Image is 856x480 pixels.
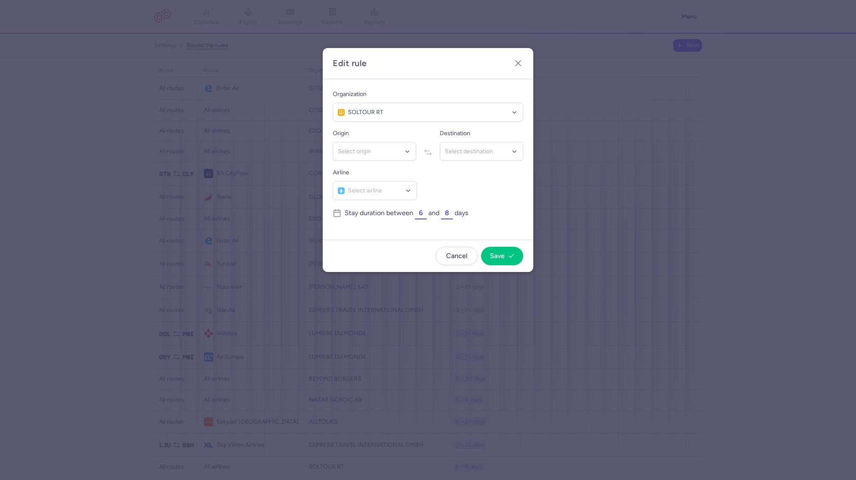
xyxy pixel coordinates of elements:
[333,168,417,178] span: Airline
[338,108,512,117] span: SOLTOUR RT
[481,247,523,265] button: Save
[440,128,523,139] span: Destination
[333,58,367,69] h2: Edit rule
[345,207,523,219] p: Stay duration between and days
[333,128,416,139] span: Origin
[446,252,468,260] span: Cancel
[490,252,505,260] span: Save
[445,147,519,156] span: Select destination
[338,147,412,156] span: Select origin
[436,247,478,265] button: Cancel
[348,186,382,195] span: Select airline
[333,89,523,99] label: Organization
